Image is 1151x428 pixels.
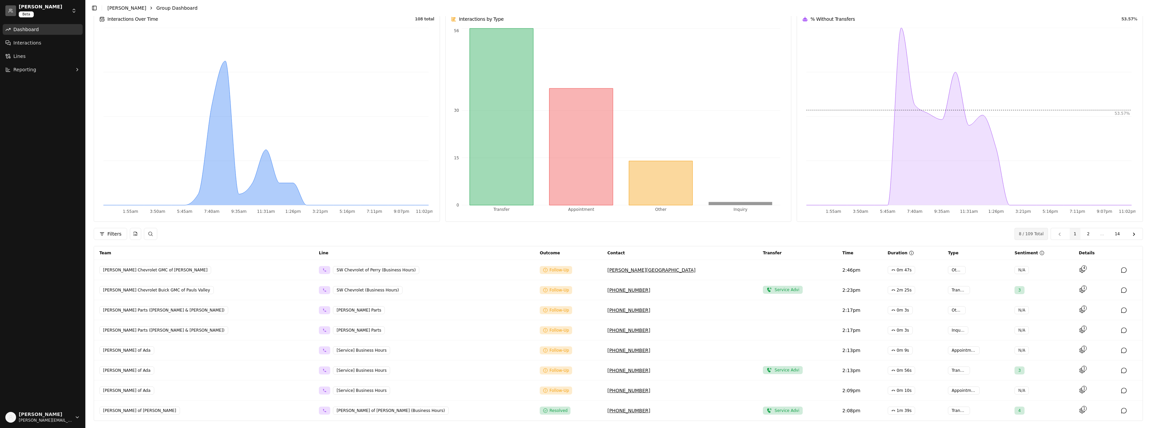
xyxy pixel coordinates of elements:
[540,326,572,334] button: Follow-Up
[952,287,966,293] div: Transfer
[1018,348,1025,353] p: N/A
[897,348,909,353] p: 0m 9s
[607,327,650,334] button: [PHONE_NUMBER]
[948,366,970,374] button: Transfer
[367,209,382,214] tspan: 7:11pm
[607,408,650,413] a: [PHONE_NUMBER]
[333,387,390,395] div: [Service] Business Hours
[607,387,650,394] button: [PHONE_NUMBER]
[107,5,197,11] nav: breadcrumb
[333,306,385,314] a: [PERSON_NAME] Parts
[1079,327,1085,334] button: 1
[333,326,385,334] div: [PERSON_NAME] Parts
[1079,407,1085,414] button: 1
[333,346,390,354] div: [Service] Business Hours
[607,287,650,293] button: [PHONE_NUMBER]
[540,346,572,354] button: Follow-Up
[948,407,970,415] button: Transfer
[607,328,650,333] a: [PHONE_NUMBER]
[763,286,803,294] button: Service Advisors
[897,368,912,373] p: 0m 56s
[540,286,572,294] button: Follow-Up
[1014,407,1025,415] button: 4
[775,287,808,292] p: Service Advisors
[897,388,912,393] p: 0m 10s
[763,407,803,415] button: Service Advisors
[1081,406,1087,411] div: 1
[1081,265,1087,271] div: 4
[3,409,83,425] button: [PERSON_NAME][PERSON_NAME][EMAIL_ADDRESS][DOMAIN_NAME]
[1014,286,1025,294] button: 3
[843,327,877,334] div: 2:17pm
[1015,209,1031,214] tspan: 3:21pm
[843,287,877,293] div: 2:23pm
[19,4,62,10] button: [PERSON_NAME]
[94,280,1143,300] a: [PERSON_NAME] Chevrolet Buick GMC of Pauls ValleySW Chevrolet (Business Hours)Follow-Up[PHONE_NUM...
[454,108,459,113] tspan: 30
[13,26,39,33] span: Dashboard
[99,387,154,395] button: [PERSON_NAME] of Ada
[107,5,146,11] button: [PERSON_NAME]
[257,209,275,214] tspan: 11:31am
[204,209,219,214] tspan: 7:40am
[952,408,966,413] div: Transfer
[1079,287,1085,293] button: 1
[1079,367,1085,374] button: 1
[456,203,459,207] tspan: 0
[99,326,228,334] button: [PERSON_NAME] Parts ([PERSON_NAME] & [PERSON_NAME])
[607,347,650,354] button: [PHONE_NUMBER]
[843,250,854,256] p: Time
[952,388,976,393] div: Appointment
[1018,408,1021,413] p: 4
[1079,387,1085,394] button: 1
[775,367,808,373] p: Service Advisors
[897,287,912,293] p: 2m 25s
[540,266,572,274] button: Follow-Up
[3,37,83,48] a: Interactions
[1081,306,1087,311] div: 1
[897,308,909,313] p: 0m 3s
[1081,386,1087,391] div: 1
[607,348,650,353] a: [PHONE_NUMBER]
[948,286,970,294] button: Transfer
[94,246,314,260] th: Team
[568,207,594,212] tspan: Appointment
[843,307,877,314] div: 2:17pm
[333,286,403,294] a: SW Chevrolet (Business Hours)
[313,209,328,214] tspan: 3:21pm
[1014,306,1029,314] button: N/A
[13,53,25,60] span: Lines
[94,300,1143,320] a: [PERSON_NAME] Parts ([PERSON_NAME] & [PERSON_NAME])[PERSON_NAME] PartsFollow-Up[PHONE_NUMBER]2:17...
[1018,388,1025,393] p: N/A
[99,407,180,415] button: [PERSON_NAME] of [PERSON_NAME]
[549,268,569,272] p: Follow-Up
[1014,250,1045,256] button: Sentiment
[1018,267,1025,273] p: N/A
[94,320,1143,340] a: [PERSON_NAME] Parts ([PERSON_NAME] & [PERSON_NAME])[PERSON_NAME] PartsFollow-Up[PHONE_NUMBER]2:17...
[1019,231,1044,237] p: 8 / 109 Total
[13,39,41,46] span: Interactions
[1014,326,1029,334] button: N/A
[99,266,211,274] button: [PERSON_NAME] Chevrolet GMC of [PERSON_NAME]
[1079,347,1085,354] button: 1
[1079,307,1085,314] button: 1
[843,347,877,354] div: 2:13pm
[897,328,909,333] p: 0m 3s
[1070,228,1080,240] button: 1
[655,207,667,212] tspan: Other
[459,16,504,22] p: Interactions by Type
[1083,228,1094,240] button: 2
[1014,250,1038,256] p: Sentiment
[888,250,914,256] button: Duration
[94,260,1143,280] a: [PERSON_NAME] Chevrolet GMC of [PERSON_NAME]SW Chevrolet of Perry (Business Hours)Follow-Up[PERSO...
[333,407,449,415] a: [PERSON_NAME] of [PERSON_NAME] (Business Hours)
[94,228,127,240] button: Filters
[763,366,803,374] button: Service Advisors
[733,207,747,212] tspan: Inquiry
